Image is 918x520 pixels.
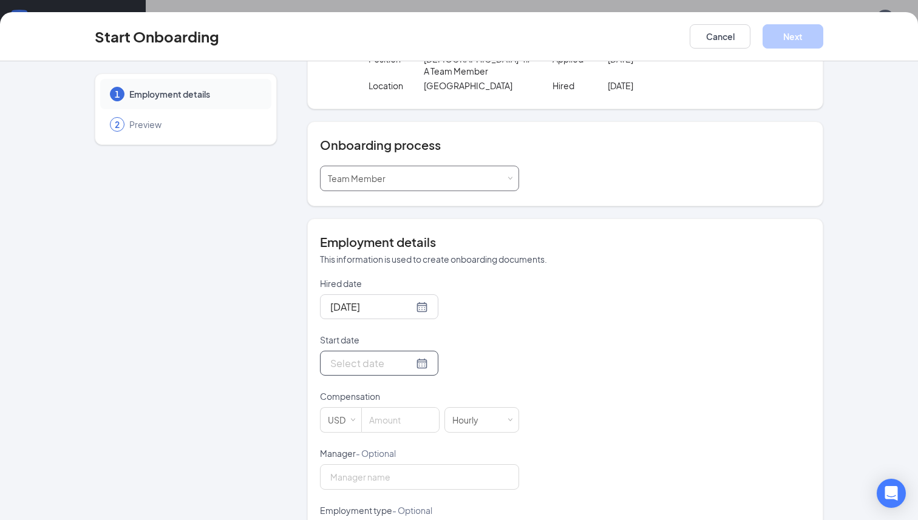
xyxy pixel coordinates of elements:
input: Aug 25, 2025 [330,299,413,314]
p: Start date [320,334,519,346]
button: Cancel [690,24,750,49]
span: Team Member [328,173,386,184]
p: [GEOGRAPHIC_DATA] [424,79,534,92]
input: Select date [330,356,413,371]
h4: Onboarding process [320,137,811,154]
div: Open Intercom Messenger [877,479,906,508]
div: [object Object] [328,166,394,191]
span: - Optional [392,505,432,516]
span: - Optional [356,448,396,459]
p: [DEMOGRAPHIC_DATA]-fil-A Team Member [424,53,534,77]
h4: Employment details [320,234,811,251]
span: 2 [115,118,120,130]
p: Compensation [320,390,519,402]
div: Hourly [452,408,487,432]
input: Amount [362,408,439,432]
p: Employment type [320,504,519,516]
p: [DATE] [608,79,718,92]
span: Employment details [129,88,259,100]
span: Preview [129,118,259,130]
button: Next [763,24,823,49]
div: USD [328,408,354,432]
p: Location [369,79,424,92]
h3: Start Onboarding [95,26,219,47]
p: Hired [552,79,608,92]
p: This information is used to create onboarding documents. [320,253,811,265]
input: Manager name [320,464,519,490]
span: 1 [115,88,120,100]
p: Hired date [320,277,519,289]
p: Manager [320,447,519,459]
